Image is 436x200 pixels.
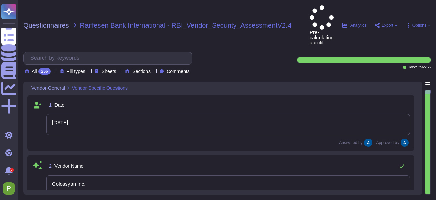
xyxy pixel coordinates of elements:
[23,22,69,29] span: Questionnaires
[339,141,362,145] span: Answered by
[310,5,334,45] span: Pre-calculating autofill
[418,66,431,69] span: 256 / 256
[38,68,51,75] div: 256
[10,168,14,172] div: 9+
[46,175,410,197] textarea: Colossyan Inc.
[27,52,192,64] input: Search by keywords
[72,86,128,90] span: Vendor Specific Questions
[401,139,409,147] img: user
[102,69,116,74] span: Sheets
[67,69,85,74] span: Fill types
[80,22,292,29] span: Raiffesen Bank International - RBI_Vendor_Security_AssessmentV2.4
[350,23,367,27] span: Analytics
[32,69,37,74] span: All
[46,103,52,108] span: 1
[381,23,393,27] span: Export
[3,182,15,195] img: user
[342,23,367,28] button: Analytics
[408,66,417,69] span: Done:
[46,163,52,168] span: 2
[167,69,190,74] span: Comments
[412,23,426,27] span: Options
[132,69,151,74] span: Sections
[54,163,84,169] span: Vendor Name
[54,102,65,108] span: Date
[364,139,372,147] img: user
[46,114,410,135] textarea: [DATE]
[31,86,65,90] span: Vendor-General
[1,181,20,196] button: user
[376,141,399,145] span: Approved by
